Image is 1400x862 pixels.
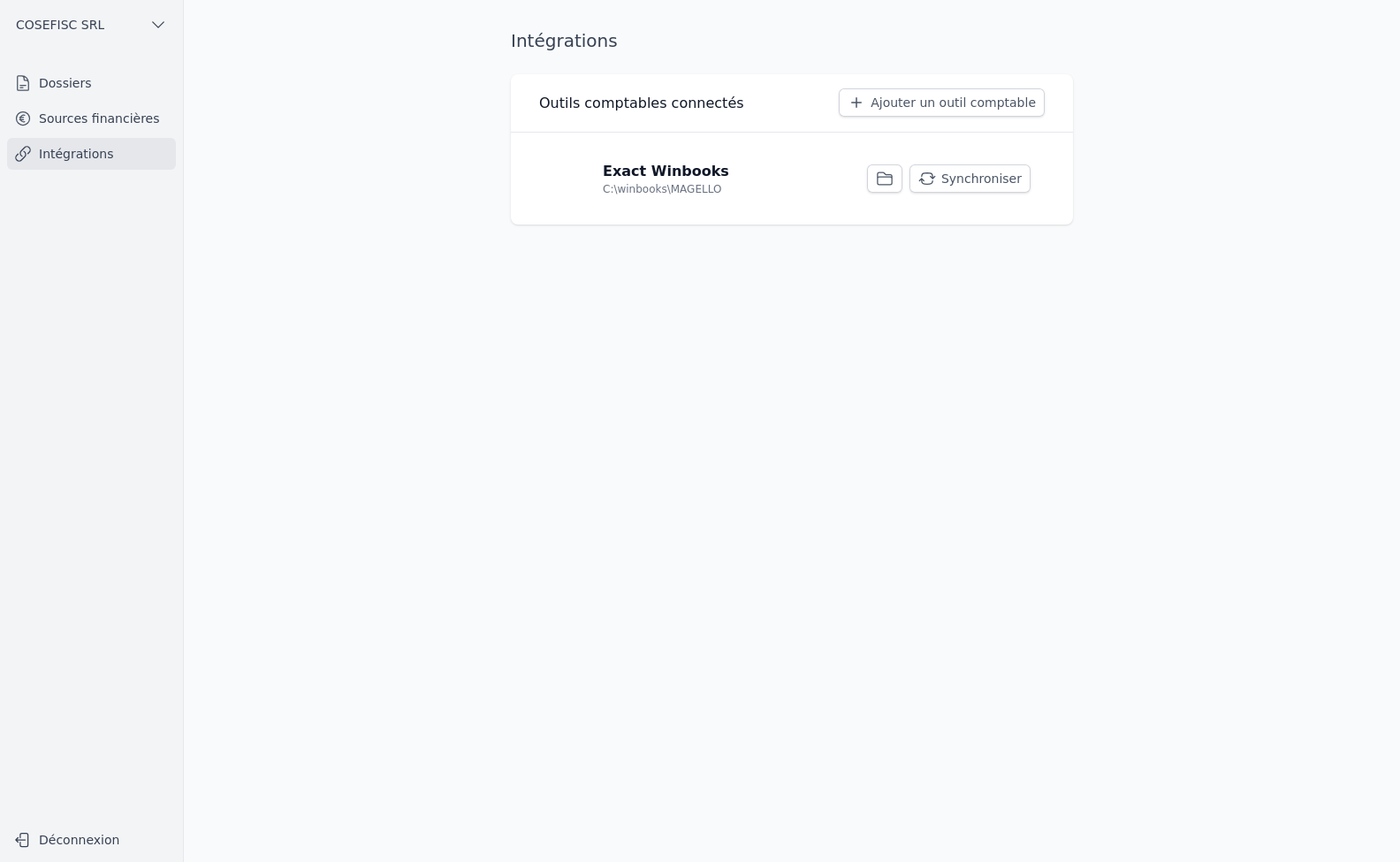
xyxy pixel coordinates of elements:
[539,93,744,114] h3: Outils comptables connectés
[839,88,1045,117] button: Ajouter un outil comptable
[7,103,176,134] a: Sources financières
[16,16,104,34] span: COSEFISC SRL
[7,11,176,39] button: COSEFISC SRL
[603,182,721,196] p: C:\winbooks\MAGELLO
[7,67,176,99] a: Dossiers
[511,28,618,53] h1: Intégrations
[7,138,176,170] a: Intégrations
[603,161,729,182] p: Exact Winbooks
[909,164,1031,193] button: Synchroniser
[7,826,176,854] button: Déconnexion
[539,147,1045,210] a: Exact Winbooks C:\winbooks\MAGELLO Synchroniser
